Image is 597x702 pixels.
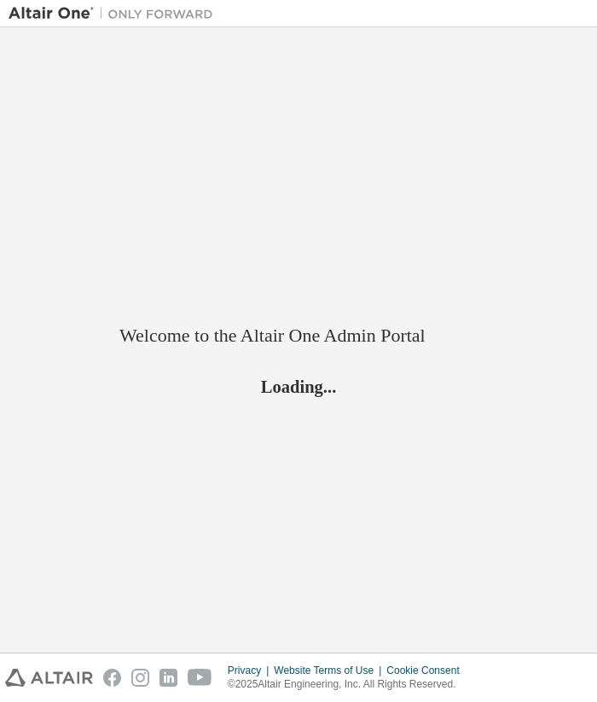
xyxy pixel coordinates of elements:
[159,669,177,687] img: linkedin.svg
[9,5,222,22] img: Altair One
[103,669,121,687] img: facebook.svg
[228,664,274,677] div: Privacy
[5,669,93,687] img: altair_logo.svg
[386,664,469,677] div: Cookie Consent
[131,669,149,687] img: instagram.svg
[119,324,478,348] h2: Welcome to the Altair One Admin Portal
[119,376,478,398] h2: Loading...
[274,664,386,677] div: Website Terms of Use
[188,669,212,687] img: youtube.svg
[228,677,470,692] p: © 2025 Altair Engineering, Inc. All Rights Reserved.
